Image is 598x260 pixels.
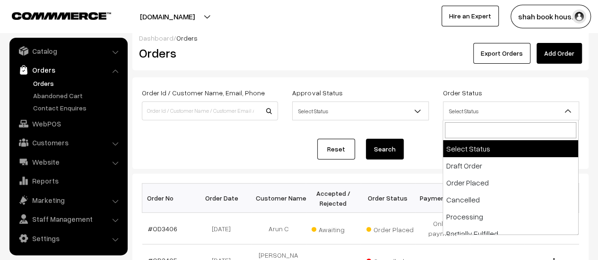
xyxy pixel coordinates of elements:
a: Orders [12,61,124,78]
span: Order Placed [366,222,414,235]
span: Orders [176,34,198,42]
th: Customer Name [251,184,306,213]
button: [DOMAIN_NAME] [107,5,228,28]
span: Awaiting [312,222,359,235]
img: COMMMERCE [12,12,111,19]
a: Marketing [12,192,124,209]
input: Order Id / Customer Name / Customer Email / Customer Phone [142,101,278,120]
button: Export Orders [473,43,530,64]
span: Select Status [443,103,579,119]
a: Catalog [12,42,124,59]
span: Select Status [443,101,579,120]
a: Add Order [537,43,582,64]
td: Arun C [251,213,306,244]
a: Customers [12,134,124,151]
li: Order Placed [443,174,578,191]
label: Order Id / Customer Name, Email, Phone [142,88,265,98]
a: Reset [317,139,355,159]
span: Select Status [292,101,428,120]
a: Orders [31,78,124,88]
button: Search [366,139,404,159]
a: Staff Management [12,210,124,227]
th: Order No [142,184,197,213]
li: Select Status [443,140,578,157]
button: shah book hous… [511,5,591,28]
th: Payment Method [415,184,470,213]
th: Order Date [197,184,251,213]
li: Draft Order [443,157,578,174]
a: #OD3406 [148,225,177,233]
a: Settings [12,230,124,247]
a: Reports [12,172,124,189]
span: Select Status [293,103,428,119]
label: Order Status [443,88,482,98]
a: Hire an Expert [442,6,499,26]
td: [DATE] [197,213,251,244]
div: / [139,33,582,43]
th: Order Status [361,184,416,213]
a: Abandoned Cart [31,91,124,101]
a: COMMMERCE [12,9,95,21]
h2: Orders [139,46,277,60]
li: Processing [443,208,578,225]
li: Cancelled [443,191,578,208]
th: Accepted / Rejected [306,184,361,213]
a: WebPOS [12,115,124,132]
img: user [572,9,586,24]
a: Website [12,153,124,170]
a: Contact Enquires [31,103,124,113]
li: Partially Fulfilled [443,225,578,242]
td: Online payment [415,213,470,244]
a: Dashboard [139,34,173,42]
label: Approval Status [292,88,342,98]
